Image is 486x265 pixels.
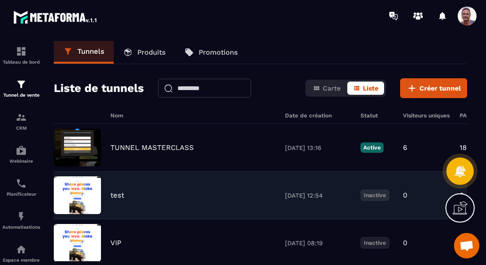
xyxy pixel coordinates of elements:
[110,143,194,152] p: TUNNEL MASTERCLASS
[360,142,384,153] p: Active
[403,143,407,152] p: 6
[2,224,40,230] p: Automatisations
[360,112,394,119] h6: Statut
[403,112,450,119] h6: Visiteurs uniques
[360,237,389,248] p: Inactive
[199,48,238,57] p: Promotions
[54,224,101,262] img: image
[285,144,351,151] p: [DATE] 13:16
[54,79,144,98] h2: Liste de tunnels
[137,48,166,57] p: Produits
[419,83,461,93] span: Créer tunnel
[454,233,479,258] a: Ouvrir le chat
[54,41,114,64] a: Tunnels
[16,46,27,57] img: formation
[110,191,124,199] p: test
[400,78,467,98] button: Créer tunnel
[2,257,40,263] p: Espace membre
[2,158,40,164] p: Webinaire
[54,129,101,166] img: image
[54,176,101,214] img: image
[110,112,276,119] h6: Nom
[403,191,407,199] p: 0
[110,239,121,247] p: VIP
[2,204,40,237] a: automationsautomationsAutomatisations
[363,84,378,92] span: Liste
[285,192,351,199] p: [DATE] 12:54
[360,190,389,201] p: Inactive
[16,211,27,222] img: automations
[403,239,407,247] p: 0
[2,92,40,98] p: Tunnel de vente
[16,79,27,90] img: formation
[2,39,40,72] a: formationformationTableau de bord
[285,240,351,247] p: [DATE] 08:19
[2,72,40,105] a: formationformationTunnel de vente
[16,178,27,189] img: scheduler
[175,41,247,64] a: Promotions
[460,143,467,152] p: 18
[114,41,175,64] a: Produits
[2,125,40,131] p: CRM
[13,8,98,25] img: logo
[2,191,40,197] p: Planificateur
[307,82,346,95] button: Carte
[16,145,27,156] img: automations
[16,112,27,123] img: formation
[323,84,341,92] span: Carte
[2,105,40,138] a: formationformationCRM
[2,171,40,204] a: schedulerschedulerPlanificateur
[2,59,40,65] p: Tableau de bord
[2,138,40,171] a: automationsautomationsWebinaire
[16,244,27,255] img: automations
[285,112,351,119] h6: Date de création
[77,47,104,56] p: Tunnels
[347,82,384,95] button: Liste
